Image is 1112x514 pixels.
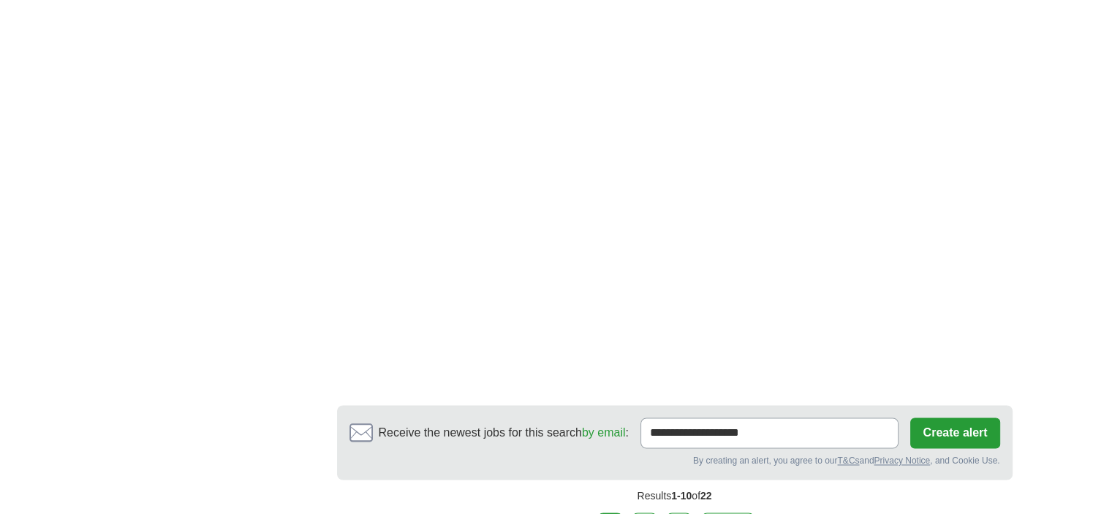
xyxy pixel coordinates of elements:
span: 1-10 [671,490,692,502]
a: T&Cs [837,456,859,466]
div: Results of [337,480,1013,513]
span: 22 [700,490,712,502]
button: Create alert [910,417,999,448]
a: Privacy Notice [874,456,930,466]
div: By creating an alert, you agree to our and , and Cookie Use. [349,454,1000,467]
